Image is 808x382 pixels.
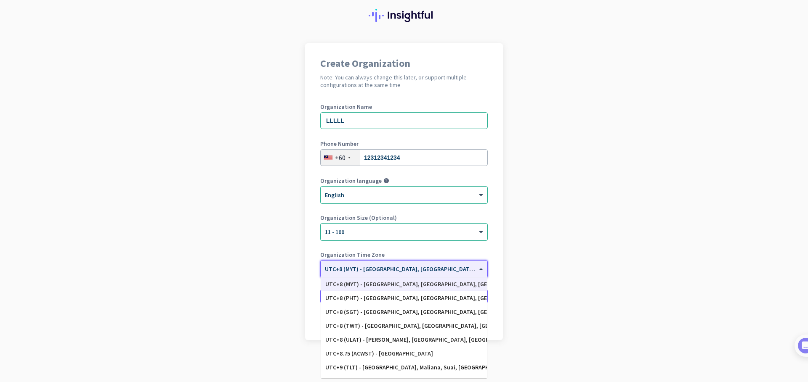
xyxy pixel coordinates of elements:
img: Insightful [369,9,439,22]
label: Organization language [320,178,382,184]
input: 3-2385 6789 [320,149,488,166]
i: help [383,178,389,184]
h2: Note: You can always change this later, or support multiple configurations at the same time [320,74,488,89]
button: Create Organization [320,289,488,304]
div: UTC+8 (MYT) - [GEOGRAPHIC_DATA], [GEOGRAPHIC_DATA], [GEOGRAPHIC_DATA], [GEOGRAPHIC_DATA] [325,281,483,288]
div: UTC+8 (SGT) - [GEOGRAPHIC_DATA], [GEOGRAPHIC_DATA], [GEOGRAPHIC_DATA] [325,308,483,316]
label: Organization Time Zone [320,252,488,258]
div: UTC+8 (TWT) - [GEOGRAPHIC_DATA], [GEOGRAPHIC_DATA], [GEOGRAPHIC_DATA], [GEOGRAPHIC_DATA] [325,322,483,329]
div: UTC+9 (TLT) - [GEOGRAPHIC_DATA], Maliana, Suai, [GEOGRAPHIC_DATA] [325,364,483,371]
div: UTC+8 (ULAT) - [PERSON_NAME], [GEOGRAPHIC_DATA], [GEOGRAPHIC_DATA], [GEOGRAPHIC_DATA] [325,336,483,343]
div: Options List [321,277,487,378]
label: Organization Name [320,104,488,110]
h1: Create Organization [320,58,488,68]
div: Go back [320,319,488,325]
div: UTC+8.75 (ACWST) - [GEOGRAPHIC_DATA] [325,350,483,357]
label: Organization Size (Optional) [320,215,488,221]
div: +60 [335,153,346,162]
div: UTC+8 (PHT) - [GEOGRAPHIC_DATA], [GEOGRAPHIC_DATA], [GEOGRAPHIC_DATA], [GEOGRAPHIC_DATA] [325,295,483,302]
input: What is the name of your organization? [320,112,488,129]
label: Phone Number [320,141,488,147]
